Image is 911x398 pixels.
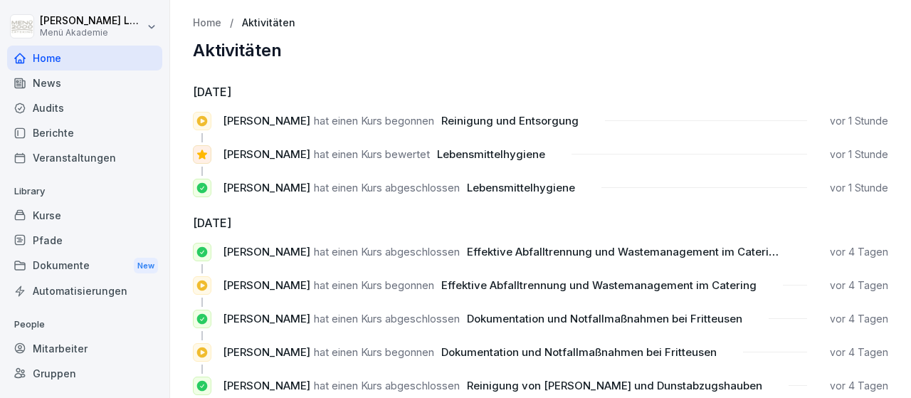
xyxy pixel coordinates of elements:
a: News [7,70,162,95]
span: hat einen Kurs abgeschlossen [314,245,460,258]
a: Home [193,17,221,29]
a: DokumenteNew [7,253,162,279]
span: Dokumentation und Notfallmaßnahmen bei Fritteusen [467,312,742,325]
span: hat einen Kurs begonnen [314,345,434,359]
span: hat einen Kurs abgeschlossen [314,379,460,392]
a: Automatisierungen [7,278,162,303]
a: Mitarbeiter [7,336,162,361]
span: Reinigung von [PERSON_NAME] und Dunstabzugshauben [467,379,762,392]
a: Berichte [7,120,162,145]
a: Kurse [7,203,162,228]
a: Audits [7,95,162,120]
span: [PERSON_NAME] [223,278,310,292]
span: Lebensmittelhygiene [467,181,575,194]
div: New [134,258,158,274]
span: [PERSON_NAME] [223,312,310,325]
p: Library [7,180,162,203]
span: hat einen Kurs begonnen [314,278,434,292]
p: People [7,313,162,336]
p: / [230,17,233,29]
span: hat einen Kurs bewertet [314,147,430,161]
p: Menü Akademie [40,28,144,38]
span: hat einen Kurs begonnen [314,114,434,127]
p: vor 4 Tagen [830,379,888,393]
h2: Aktivitäten [193,41,888,61]
a: Gruppen [7,361,162,386]
span: Reinigung und Entsorgung [441,114,579,127]
span: [PERSON_NAME] [223,181,310,194]
a: Aktivitäten [242,17,295,29]
p: vor 1 Stunde [830,147,888,162]
span: hat einen Kurs abgeschlossen [314,181,460,194]
p: [PERSON_NAME] Lechler [40,15,144,27]
span: Dokumentation und Notfallmaßnahmen bei Fritteusen [441,345,717,359]
span: Effektive Abfalltrennung und Wastemanagement im Catering [441,278,757,292]
p: vor 4 Tagen [830,312,888,326]
p: vor 1 Stunde [830,114,888,128]
span: [PERSON_NAME] [223,379,310,392]
span: [PERSON_NAME] [223,147,310,161]
span: [PERSON_NAME] [223,345,310,359]
span: Lebensmittelhygiene [437,147,545,161]
h6: [DATE] [193,214,888,231]
span: hat einen Kurs abgeschlossen [314,312,460,325]
span: [PERSON_NAME] [223,245,310,258]
a: Home [7,46,162,70]
span: Effektive Abfalltrennung und Wastemanagement im Catering [467,245,782,258]
span: [PERSON_NAME] [223,114,310,127]
p: vor 4 Tagen [830,278,888,293]
a: Pfade [7,228,162,253]
a: Veranstaltungen [7,145,162,170]
div: Dokumente [7,253,162,279]
p: vor 4 Tagen [830,345,888,360]
p: vor 1 Stunde [830,181,888,195]
p: vor 4 Tagen [830,245,888,259]
h6: [DATE] [193,83,888,100]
